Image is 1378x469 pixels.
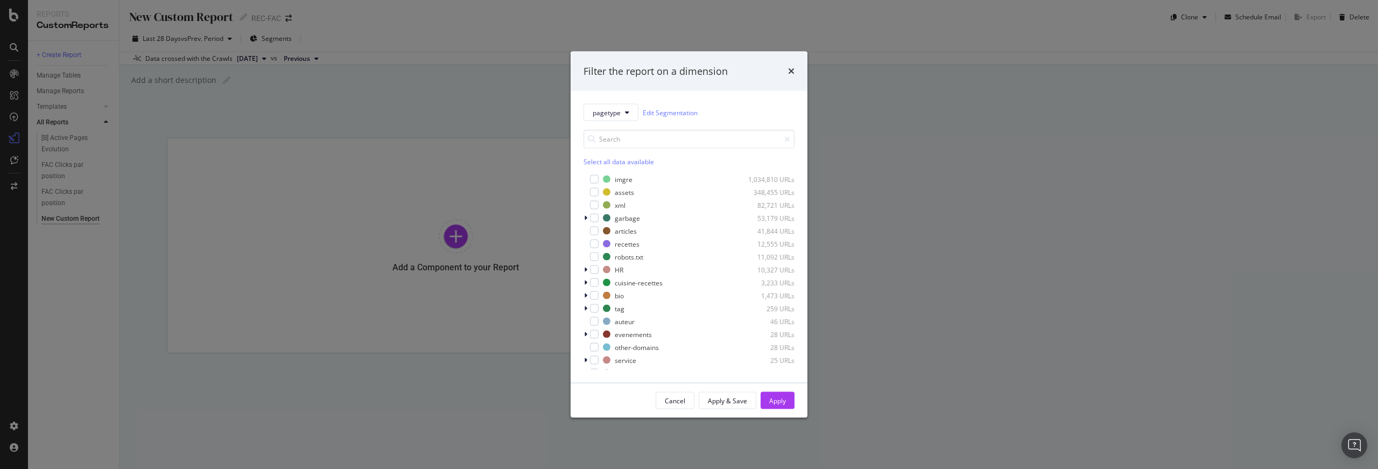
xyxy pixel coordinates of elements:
input: Search [583,130,795,149]
div: modal [571,51,807,418]
div: 82,721 URLs [742,200,795,209]
div: 11,092 URLs [742,252,795,261]
div: 3,233 URLs [742,278,795,287]
div: other-domains [615,342,659,352]
div: Apply & Save [708,396,747,405]
div: Apply [769,396,786,405]
div: 348,455 URLs [742,187,795,197]
div: 1,034,810 URLs [742,174,795,184]
div: 19 URLs [742,368,795,377]
div: cuisine-recettes [615,278,663,287]
div: Cancel [665,396,685,405]
span: pagetype [593,108,621,117]
div: bio [615,291,624,300]
div: 259 URLs [742,304,795,313]
div: recettes [615,239,639,248]
div: Open Intercom Messenger [1341,432,1367,458]
button: Apply [761,392,795,409]
div: 41,844 URLs [742,226,795,235]
div: evenements [615,330,652,339]
div: HR [615,265,623,274]
div: 28 URLs [742,330,795,339]
div: 28 URLs [742,342,795,352]
div: Select all data available [583,157,795,166]
div: 46 URLs [742,317,795,326]
div: times [788,64,795,78]
div: analyse [615,368,638,377]
div: Filter the report on a dimension [583,64,728,78]
div: 25 URLs [742,355,795,365]
div: articles [615,226,637,235]
button: Apply & Save [699,392,756,409]
div: tag [615,304,624,313]
div: garbage [615,213,640,222]
div: robots.txt [615,252,643,261]
button: Cancel [656,392,694,409]
div: imgre [615,174,632,184]
div: 1,473 URLs [742,291,795,300]
a: Edit Segmentation [643,107,698,118]
div: 12,555 URLs [742,239,795,248]
div: xml [615,200,625,209]
div: auteur [615,317,635,326]
div: assets [615,187,634,197]
div: service [615,355,636,365]
div: 10,327 URLs [742,265,795,274]
div: 53,179 URLs [742,213,795,222]
button: pagetype [583,104,638,121]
